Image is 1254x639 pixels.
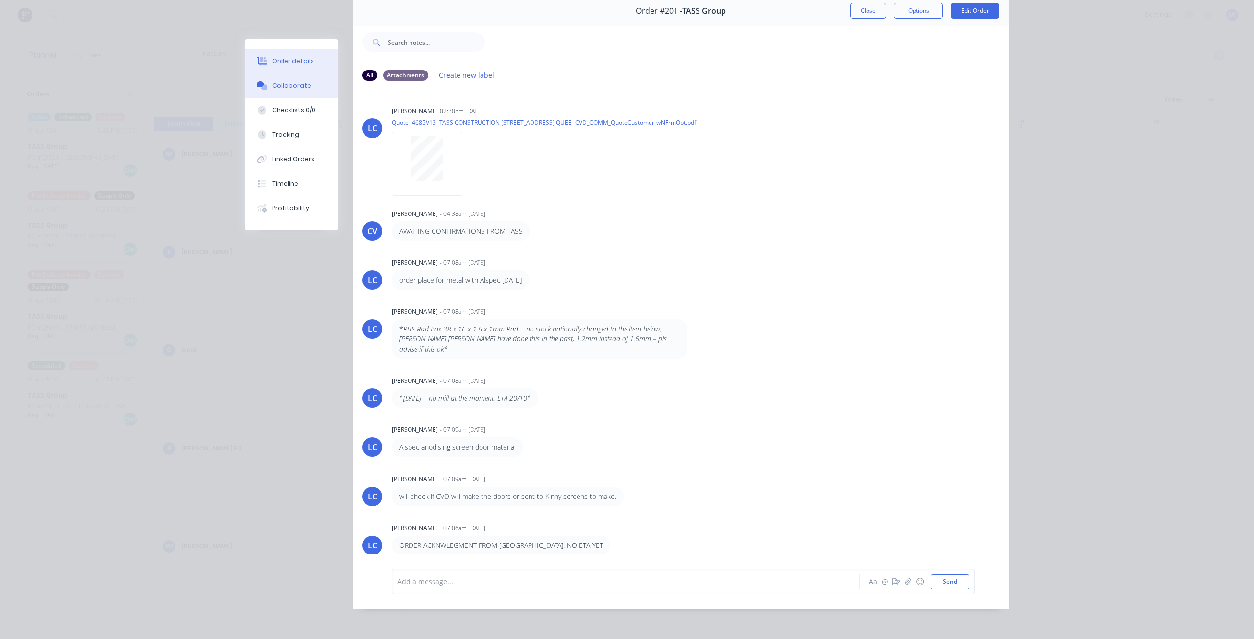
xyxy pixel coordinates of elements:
div: [PERSON_NAME] [392,377,438,385]
div: - 07:08am [DATE] [440,259,485,267]
div: LC [368,323,377,335]
div: LC [368,441,377,453]
div: - 07:08am [DATE] [440,377,485,385]
div: Profitability [272,204,309,213]
div: [PERSON_NAME] [392,475,438,484]
div: [PERSON_NAME] [392,107,438,116]
div: 02:30pm [DATE] [440,107,482,116]
button: Options [894,3,943,19]
div: [PERSON_NAME] [392,524,438,533]
button: Send [931,574,969,589]
div: Order details [272,57,314,66]
div: LC [368,122,377,134]
button: Tracking [245,122,338,147]
p: Alspec anodising screen door material [399,442,516,452]
div: - 07:09am [DATE] [440,426,485,434]
button: Collaborate [245,73,338,98]
button: ☺ [914,576,926,588]
div: Tracking [272,130,299,139]
span: Order #201 - [636,6,682,16]
p: order place for metal with Alspec [DATE] [399,275,522,285]
div: LC [368,274,377,286]
button: Timeline [245,171,338,196]
div: - 07:09am [DATE] [440,475,485,484]
div: - 04:38am [DATE] [440,210,485,218]
button: Checklists 0/0 [245,98,338,122]
div: LC [368,392,377,404]
div: All [362,70,377,81]
div: Linked Orders [272,155,314,164]
div: [PERSON_NAME] [392,259,438,267]
div: LC [368,540,377,551]
button: @ [879,576,891,588]
div: [PERSON_NAME] [392,426,438,434]
p: ORDER ACKNWLEGMENT FROM [GEOGRAPHIC_DATA]. NO ETA YET [399,541,603,550]
button: Edit Order [951,3,999,19]
button: Aa [867,576,879,588]
div: Timeline [272,179,298,188]
p: AWAITING CONFIRMATIONS FROM TASS [399,226,523,236]
div: [PERSON_NAME] [392,210,438,218]
em: *[DATE] – no mill at the moment, ETA 20/10* [399,393,531,402]
p: will check if CVD will make the doors or sent to Kinny screens to make. [399,492,616,501]
div: [PERSON_NAME] [392,308,438,316]
div: CV [367,225,377,237]
button: Order details [245,49,338,73]
em: RHS Rad Box 38 x 16 x 1.6 x 1mm Rad - no stock nationally changed to the item below, [PERSON_NAME... [399,324,667,354]
button: Close [850,3,886,19]
div: - 07:08am [DATE] [440,308,485,316]
button: Profitability [245,196,338,220]
div: LC [368,491,377,502]
input: Search notes... [388,32,485,52]
p: Quote -4685V13 -TASS CONSTRUCTION [STREET_ADDRESS] QUEE -CVD_COMM_QuoteCustomer-wNFrmOpt.pdf [392,118,696,127]
button: Create new label [434,69,500,82]
div: Collaborate [272,81,311,90]
div: - 07:06am [DATE] [440,524,485,533]
div: Attachments [383,70,428,81]
span: TASS Group [682,6,726,16]
div: Checklists 0/0 [272,106,315,115]
button: Linked Orders [245,147,338,171]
